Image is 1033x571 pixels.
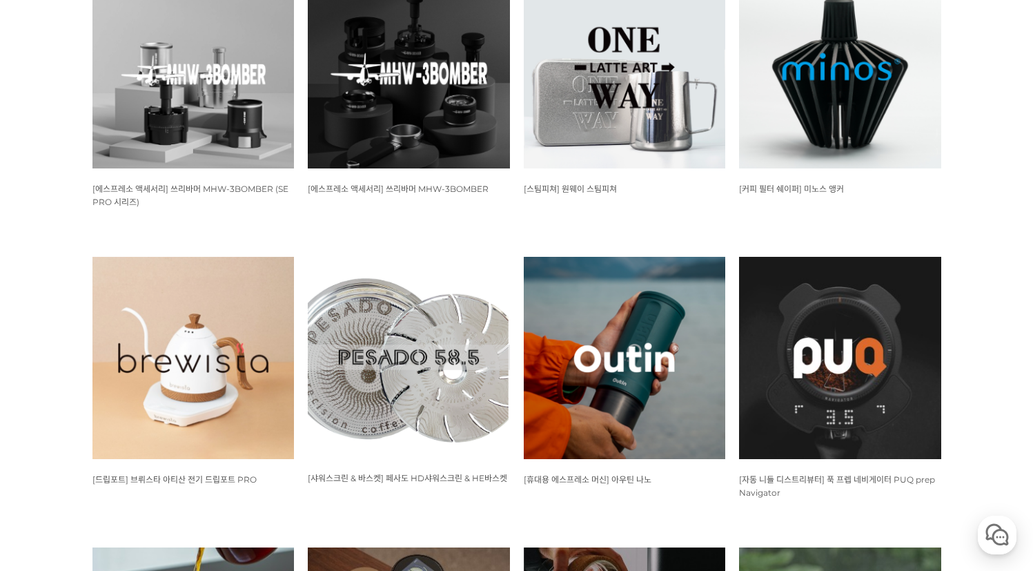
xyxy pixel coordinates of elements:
[524,474,651,485] a: [휴대용 에스프레소 머신] 아우틴 나노
[524,474,651,485] span: [휴대용 에스프레소 머신] 아우틴 나노
[308,473,507,483] span: [샤워스크린 & 바스켓] 페사도 HD샤워스크린 & HE바스켓
[92,257,295,459] img: 브뤼스타, brewista, 아티산, 전기 드립포트
[92,474,257,485] a: [드립포트] 브뤼스타 아티산 전기 드립포트 PRO
[739,257,941,459] img: 푹 프레스 PUQ PRESS
[739,184,844,194] span: [커피 필터 쉐이퍼] 미노스 앵커
[213,458,230,470] span: 설정
[739,474,935,498] a: [자동 니들 디스트리뷰터] 푹 프렙 네비게이터 PUQ prep Navigator
[178,438,265,472] a: 설정
[524,184,617,194] span: [스팀피쳐] 원웨이 스팀피쳐
[126,459,143,470] span: 대화
[92,474,257,485] span: [드립포트] 브뤼스타 아티산 전기 드립포트 PRO
[92,183,288,207] a: [에스프레소 액세서리] 쓰리바머 MHW-3BOMBER (SE PRO 시리즈)
[308,257,510,458] img: 페사도 HD샤워스크린, HE바스켓
[739,474,935,498] span: [자동 니들 디스트리뷰터] 푹 프렙 네비게이터 PUQ prep Navigator
[92,184,288,207] span: [에스프레소 액세서리] 쓰리바머 MHW-3BOMBER (SE PRO 시리즈)
[524,257,726,459] img: 아우틴 나노 휴대용 에스프레소 머신
[308,184,489,194] span: [에스프레소 액세서리] 쓰리바머 MHW-3BOMBER
[308,183,489,194] a: [에스프레소 액세서리] 쓰리바머 MHW-3BOMBER
[524,183,617,194] a: [스팀피쳐] 원웨이 스팀피쳐
[43,458,52,470] span: 홈
[308,472,507,483] a: [샤워스크린 & 바스켓] 페사도 HD샤워스크린 & HE바스켓
[4,438,91,472] a: 홈
[739,183,844,194] a: [커피 필터 쉐이퍼] 미노스 앵커
[91,438,178,472] a: 대화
